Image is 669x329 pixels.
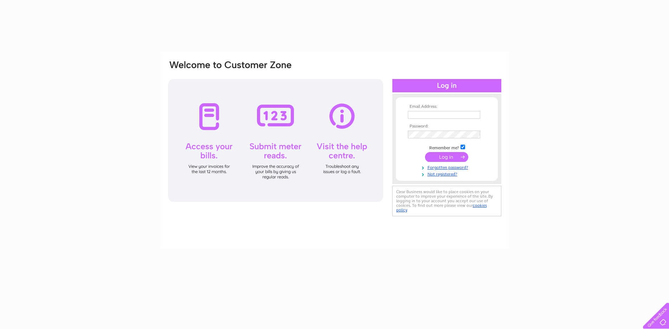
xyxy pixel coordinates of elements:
[406,104,488,109] th: Email Address:
[392,186,501,216] div: Clear Business would like to place cookies on your computer to improve your experience of the sit...
[406,124,488,129] th: Password:
[408,164,488,170] a: Forgotten password?
[396,203,487,212] a: cookies policy
[425,152,468,162] input: Submit
[408,170,488,177] a: Not registered?
[406,144,488,151] td: Remember me?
